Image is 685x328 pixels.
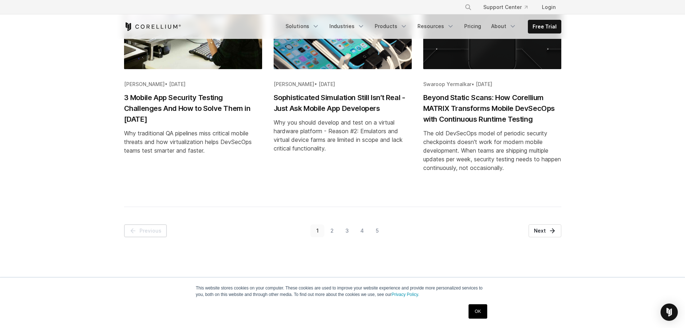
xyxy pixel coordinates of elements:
h2: Beyond Static Scans: How Corellium MATRIX Transforms Mobile DevSecOps with Continuous Runtime Tes... [423,92,561,125]
a: Privacy Policy. [392,292,419,297]
nav: Pagination [124,224,561,237]
div: • [423,81,561,88]
a: Support Center [478,1,533,14]
div: Navigation Menu [456,1,561,14]
a: Free Trial [528,20,561,33]
a: Go to Page 3 [339,224,355,237]
a: Go to Page 5 [370,224,385,237]
span: [PERSON_NAME] [274,81,314,87]
span: Swaroop Yermalkar [423,81,471,87]
a: Solutions [281,20,324,33]
a: Go to Page 1 [310,224,324,237]
h2: Sophisticated Simulation Still Isn’t Real - Just Ask Mobile App Developers [274,92,412,114]
a: Go to Page 4 [355,224,370,237]
div: • [124,81,262,88]
div: Why traditional QA pipelines miss critical mobile threats and how virtualization helps DevSecOps ... [124,129,262,155]
span: [DATE] [319,81,335,87]
a: Next [529,224,561,237]
a: Resources [413,20,458,33]
a: Go to Page 2 [324,224,339,237]
span: [PERSON_NAME] [124,81,165,87]
a: Industries [325,20,369,33]
div: Open Intercom Messenger [661,304,678,321]
div: • [274,81,412,88]
a: OK [469,304,487,319]
a: Login [536,1,561,14]
p: This website stores cookies on your computer. These cookies are used to improve your website expe... [196,285,489,298]
a: About [487,20,521,33]
div: Why you should develop and test on a virtual hardware platform - Reason #2: Emulators and virtual... [274,118,412,153]
span: [DATE] [169,81,186,87]
h2: 3 Mobile App Security Testing Challenges And How to Solve Them in [DATE] [124,92,262,125]
div: The old DevSecOps model of periodic security checkpoints doesn't work for modern mobile developme... [423,129,561,172]
div: Navigation Menu [281,20,561,33]
button: Search [462,1,475,14]
a: Corellium Home [124,22,181,31]
a: Products [370,20,412,33]
a: Pricing [460,20,485,33]
span: [DATE] [476,81,492,87]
